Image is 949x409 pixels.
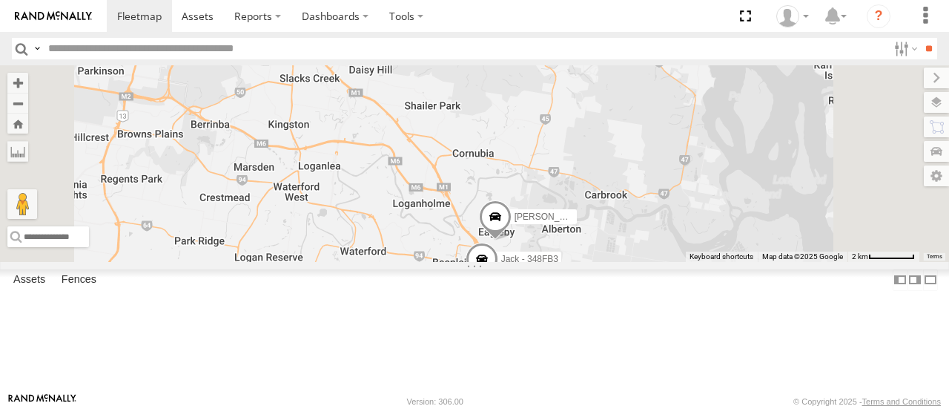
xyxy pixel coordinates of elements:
button: Drag Pegman onto the map to open Street View [7,189,37,219]
label: Dock Summary Table to the Right [907,269,922,291]
label: Hide Summary Table [923,269,938,291]
button: Zoom in [7,73,28,93]
label: Search Filter Options [888,38,920,59]
button: Zoom out [7,93,28,114]
span: 2 km [852,252,868,261]
div: © Copyright 2025 - [793,397,941,406]
label: Fences [54,270,104,291]
label: Measure [7,141,28,162]
div: Marco DiBenedetto [771,5,814,27]
a: Terms (opens in new tab) [927,253,942,259]
label: Search Query [31,38,43,59]
label: Assets [6,270,53,291]
span: Jack - 348FB3 [501,254,558,264]
button: Map Scale: 2 km per 59 pixels [847,252,919,262]
label: Dock Summary Table to the Left [893,269,907,291]
div: Version: 306.00 [407,397,463,406]
span: [PERSON_NAME] - 347FB3 [515,212,626,222]
i: ? [867,4,890,28]
span: Map data ©2025 Google [762,252,843,261]
button: Zoom Home [7,114,28,134]
img: rand-logo.svg [15,11,92,22]
button: Keyboard shortcuts [690,252,753,262]
a: Terms and Conditions [862,397,941,406]
label: Map Settings [924,166,949,186]
a: Visit our Website [8,394,76,409]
